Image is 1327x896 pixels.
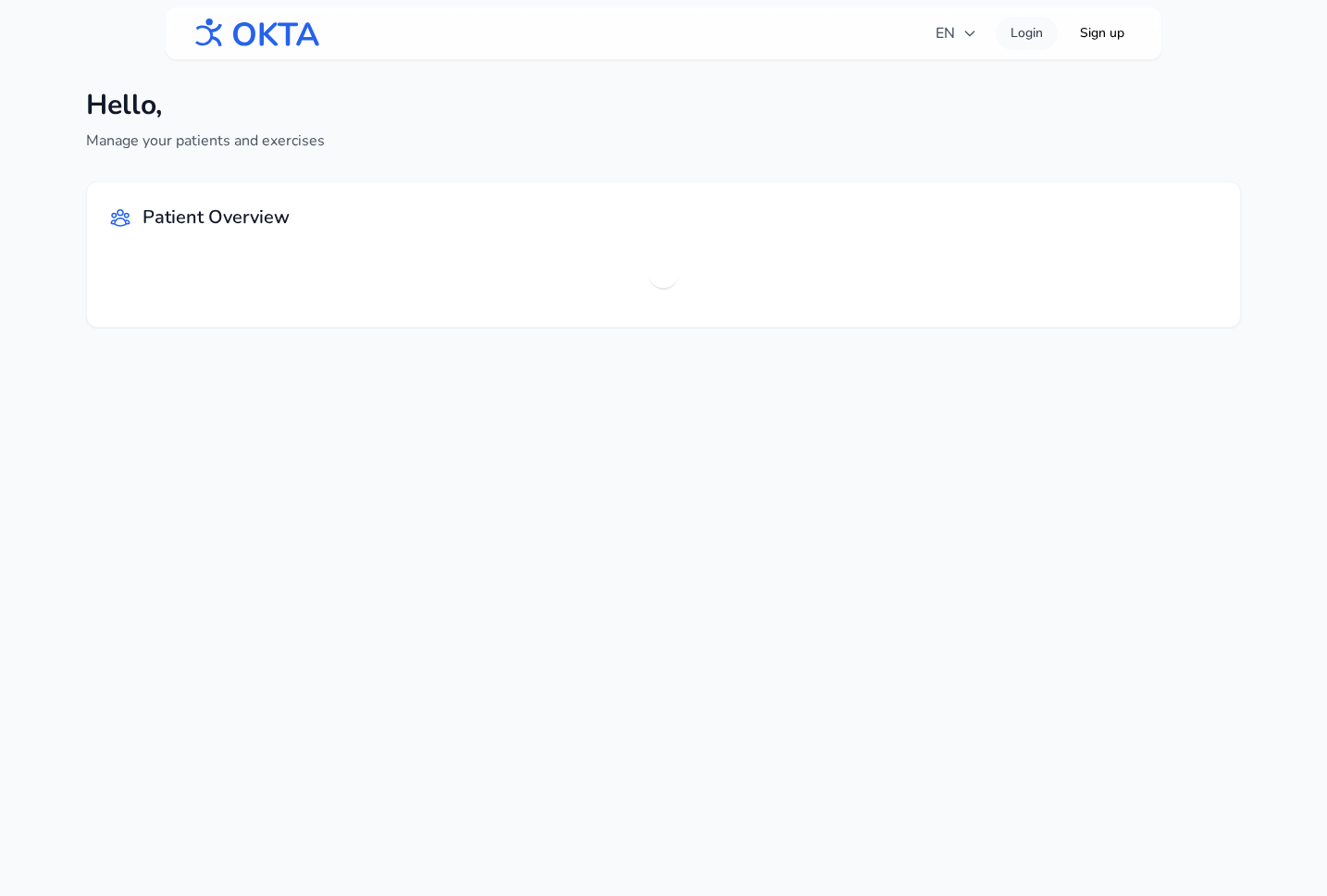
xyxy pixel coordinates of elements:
[188,9,321,57] img: OKTA logo
[996,17,1058,50] a: Login
[1065,17,1139,50] a: Sign up
[86,130,325,152] p: Manage your patients and exercises
[143,205,290,230] h2: Patient Overview
[924,15,988,52] button: EN
[936,22,977,44] span: EN
[86,89,325,122] h1: Hello,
